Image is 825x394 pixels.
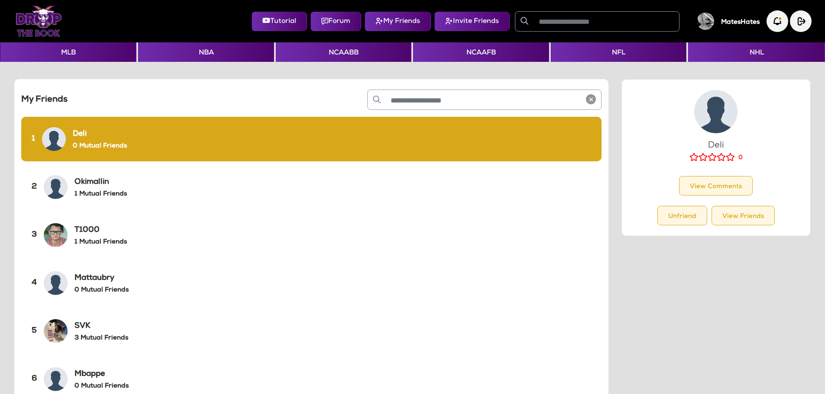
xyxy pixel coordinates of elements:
[74,178,127,187] h6: Okimallin
[42,127,66,151] img: Profile Image
[32,135,35,144] h6: 1
[32,231,37,240] h6: 3
[632,140,800,151] h5: Deli
[311,12,361,31] button: Forum
[44,367,68,391] img: Profile Image
[413,42,549,62] button: NCAAFB
[73,130,127,139] h6: Deli
[138,42,274,62] button: NBA
[434,12,510,31] button: Invite Friends
[738,154,743,162] label: 0
[74,286,129,294] h6: 0 Mutual Friends
[44,175,68,199] img: Profile Image
[44,223,68,247] img: Profile Image
[74,370,129,379] h6: Mbappe
[73,142,127,150] h6: 0 Mutual Friends
[74,238,127,246] h6: 1 Mutual Friends
[44,271,68,295] img: Profile Image
[694,90,738,133] img: Profile Picture
[276,42,411,62] button: NCAABB
[679,176,753,195] button: View Comments
[74,190,127,198] h6: 1 Mutual Friends
[44,319,68,343] img: Profile Image
[21,95,206,105] h5: My Friends
[32,183,37,192] h6: 2
[74,334,128,342] h6: 3 Mutual Friends
[721,19,760,26] h5: MatesHates
[74,322,128,331] h6: SVK
[697,13,714,30] img: User
[712,206,775,225] button: View Friends
[74,274,129,283] h6: Mattaubry
[365,12,431,31] button: My Friends
[252,12,307,31] button: Tutorial
[551,42,686,62] button: NFL
[767,10,788,32] img: Notification
[74,382,129,390] h6: 0 Mutual Friends
[16,6,62,37] img: Logo
[657,206,707,225] button: Unfriend
[688,42,825,62] button: NHL
[74,226,127,235] h6: T1000
[32,279,37,288] h6: 4
[32,327,37,336] h6: 5
[32,375,37,384] h6: 6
